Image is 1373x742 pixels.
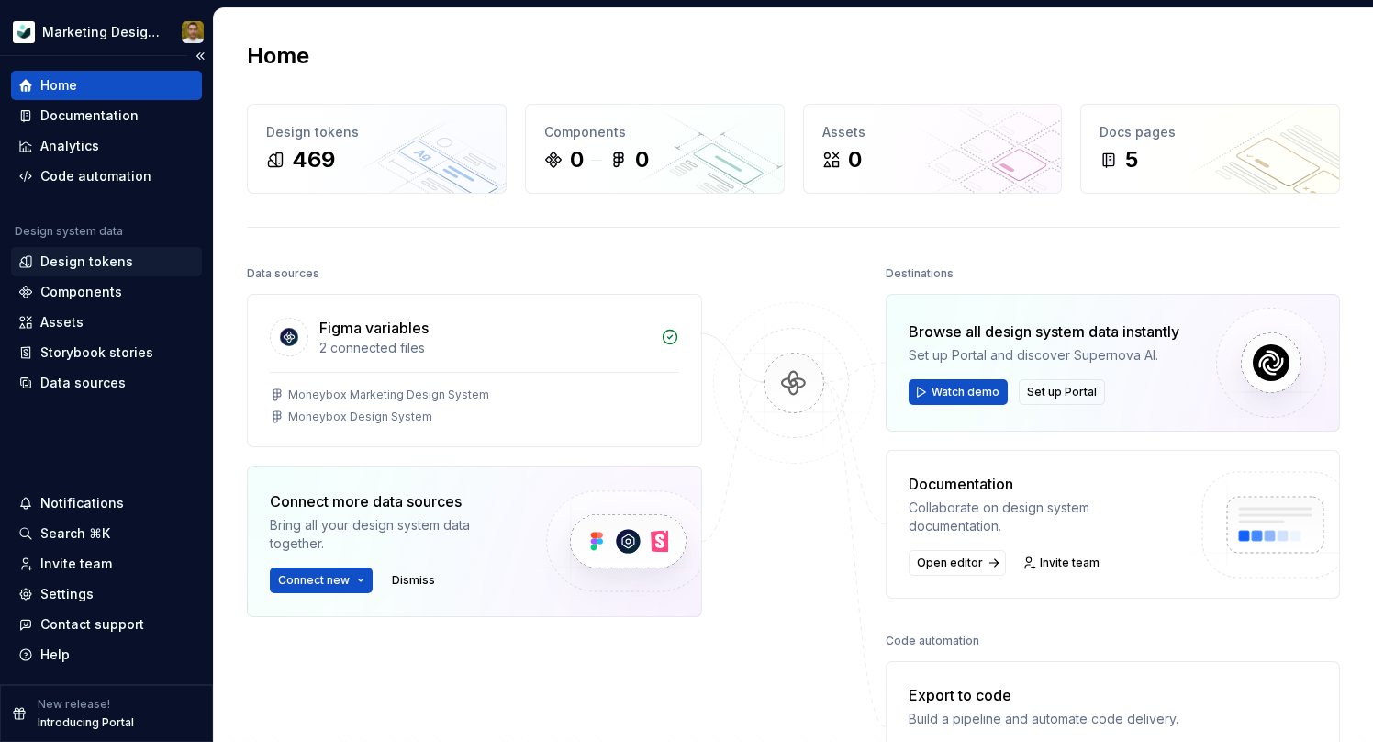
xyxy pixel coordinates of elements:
[38,715,134,730] p: Introducing Portal
[909,473,1186,495] div: Documentation
[11,519,202,548] button: Search ⌘K
[917,556,983,570] span: Open editor
[42,23,160,41] div: Marketing Design System
[886,628,979,654] div: Code automation
[182,21,204,43] img: Jamie
[270,490,515,512] div: Connect more data sources
[40,555,112,573] div: Invite team
[11,549,202,579] a: Invite team
[570,145,584,174] div: 0
[40,646,70,664] div: Help
[247,261,319,287] div: Data sources
[278,573,350,588] span: Connect new
[266,123,487,141] div: Design tokens
[288,410,432,424] div: Moneybox Design System
[1100,123,1321,141] div: Docs pages
[11,162,202,191] a: Code automation
[270,516,515,553] div: Bring all your design system data together.
[40,137,99,155] div: Analytics
[247,104,507,194] a: Design tokens469
[909,320,1179,343] div: Browse all design system data instantly
[1027,385,1097,399] span: Set up Portal
[40,585,94,603] div: Settings
[319,339,650,357] div: 2 connected files
[886,261,954,287] div: Destinations
[270,568,373,593] button: Connect new
[803,104,1063,194] a: Assets0
[319,317,429,339] div: Figma variables
[288,388,489,402] div: Moneybox Marketing Design System
[40,494,124,512] div: Notifications
[1040,556,1100,570] span: Invite team
[40,524,110,543] div: Search ⌘K
[38,697,110,712] p: New release!
[40,107,139,125] div: Documentation
[11,71,202,100] a: Home
[13,21,35,43] img: 9de6ca4a-8ec4-4eed-b9a2-3d312393a40a.png
[4,12,209,51] button: Marketing Design SystemJamie
[909,710,1178,728] div: Build a pipeline and automate code delivery.
[909,550,1006,576] a: Open editor
[11,640,202,669] button: Help
[525,104,785,194] a: Components00
[40,167,151,185] div: Code automation
[40,313,84,332] div: Assets
[11,368,202,398] a: Data sources
[11,247,202,276] a: Design tokens
[247,41,309,71] h2: Home
[1125,145,1138,174] div: 5
[932,385,999,399] span: Watch demo
[384,568,443,593] button: Dismiss
[11,131,202,161] a: Analytics
[1017,550,1108,576] a: Invite team
[848,145,862,174] div: 0
[11,579,202,609] a: Settings
[1019,379,1105,405] button: Set up Portal
[40,343,153,362] div: Storybook stories
[11,101,202,130] a: Documentation
[40,253,133,271] div: Design tokens
[392,573,435,588] span: Dismiss
[635,145,649,174] div: 0
[909,346,1179,365] div: Set up Portal and discover Supernova AI.
[909,684,1178,706] div: Export to code
[40,374,126,392] div: Data sources
[909,379,1008,405] button: Watch demo
[15,224,123,239] div: Design system data
[1080,104,1340,194] a: Docs pages5
[909,499,1186,535] div: Collaborate on design system documentation.
[40,615,144,634] div: Contact support
[40,283,122,301] div: Components
[11,610,202,639] button: Contact support
[11,338,202,367] a: Storybook stories
[247,294,702,447] a: Figma variables2 connected filesMoneybox Marketing Design SystemMoneybox Design System
[292,145,335,174] div: 469
[40,76,77,95] div: Home
[544,123,765,141] div: Components
[187,43,213,69] button: Collapse sidebar
[11,308,202,337] a: Assets
[822,123,1044,141] div: Assets
[11,277,202,307] a: Components
[11,489,202,518] button: Notifications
